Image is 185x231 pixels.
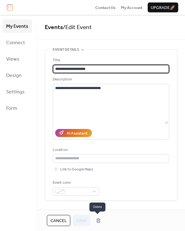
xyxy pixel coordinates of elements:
span: Design [6,71,22,80]
span: Settings [6,87,25,97]
span: Upgrade 🚀 [151,5,175,11]
span: Form [6,104,17,113]
span: Event details [53,47,79,53]
div: Description [53,76,168,83]
span: Cancel [51,218,67,224]
button: Upgrade🚀 [148,2,178,12]
a: My Events [2,19,32,33]
a: Design [2,69,32,82]
span: My Account [121,5,142,11]
span: / Edit Event [63,22,92,33]
span: Contact Us [95,5,116,11]
div: Location [53,147,168,153]
div: AI Assistant [67,130,88,136]
span: Delete [89,203,105,212]
span: Date and time [53,208,79,214]
span: Connect [6,38,25,48]
div: Event color [53,180,98,186]
span: My Events [6,22,28,31]
span: Views [6,54,19,64]
span: Link to Google Maps [60,166,93,173]
a: Settings [2,85,32,98]
a: Views [2,52,32,66]
a: Connect [2,36,32,49]
a: Contact Us [95,4,116,11]
img: logo [7,4,13,11]
button: Cancel [47,215,70,226]
a: Events [45,22,63,33]
div: Title [53,57,168,63]
a: Form [2,101,32,115]
button: AI Assistant [55,129,92,137]
a: My Account [121,4,142,11]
